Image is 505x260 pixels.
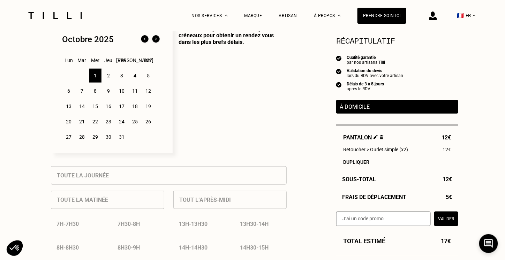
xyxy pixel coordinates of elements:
div: 4 [129,69,141,83]
button: Valider [434,212,458,226]
img: icon list info [336,68,342,75]
div: 2 [103,69,115,83]
div: 18 [129,99,141,113]
div: 15 [89,99,101,113]
div: Validation du devis [347,68,403,73]
span: Pantalon [343,134,384,141]
img: menu déroulant [473,15,476,16]
div: 29 [89,130,101,144]
img: icon list info [336,82,342,88]
div: Délais de 3 à 5 jours [347,82,384,86]
img: Supprimer [380,135,384,139]
div: 31 [116,130,128,144]
div: 26 [142,115,154,129]
div: 12 [142,84,154,98]
div: 24 [116,115,128,129]
input: J‘ai un code promo [336,212,431,226]
div: 11 [129,84,141,98]
div: 5 [142,69,154,83]
section: Récapitulatif [336,35,458,46]
a: Artisan [279,13,297,18]
div: Dupliquer [343,159,451,165]
div: 17 [116,99,128,113]
img: Mois précédent [139,34,150,45]
div: 30 [103,130,115,144]
div: 6 [63,84,75,98]
div: 1 [89,69,101,83]
div: 10 [116,84,128,98]
div: 19 [142,99,154,113]
div: lors du RDV avec votre artisan [347,73,403,78]
div: par nos artisans Tilli [347,60,385,65]
div: 13 [63,99,75,113]
img: Menu déroulant [225,15,228,16]
span: 12€ [443,147,451,152]
a: Prendre soin ici [357,8,406,24]
div: Total estimé [336,237,458,245]
p: Sélectionnez plusieurs dates et plusieurs créneaux pour obtenir un rendez vous dans les plus bref... [173,25,287,153]
div: 23 [103,115,115,129]
div: 27 [63,130,75,144]
span: 5€ [446,194,452,200]
img: icône connexion [429,12,437,20]
div: 16 [103,99,115,113]
div: 3 [116,69,128,83]
span: 12€ [442,134,451,141]
div: 21 [76,115,88,129]
div: 28 [76,130,88,144]
span: 17€ [441,237,451,245]
div: Frais de déplacement [336,194,458,200]
div: après le RDV [347,86,384,91]
img: Mois suivant [150,34,161,45]
div: Qualité garantie [347,55,385,60]
div: 7 [76,84,88,98]
img: Logo du service de couturière Tilli [26,12,84,19]
p: À domicile [340,104,455,110]
span: 12€ [443,176,452,183]
div: 20 [63,115,75,129]
img: Éditer [374,135,378,139]
a: Marque [244,13,262,18]
div: 14 [76,99,88,113]
div: Sous-Total [336,176,458,183]
div: 8 [89,84,101,98]
img: Menu déroulant à propos [338,15,341,16]
div: Octobre 2025 [62,35,114,44]
span: 🇫🇷 [457,12,464,19]
img: icon list info [336,55,342,61]
div: 9 [103,84,115,98]
div: 25 [129,115,141,129]
span: Retoucher > Ourlet simple (x2) [343,147,408,152]
div: 22 [89,115,101,129]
